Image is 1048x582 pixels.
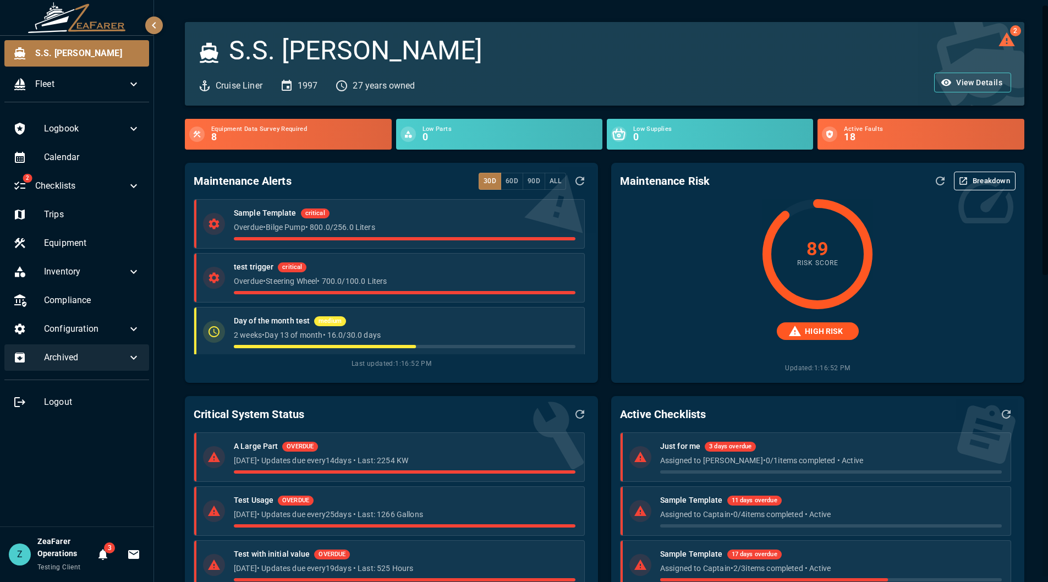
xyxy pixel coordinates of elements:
button: Refresh Data [997,405,1016,424]
h6: Active Checklists [620,405,706,423]
span: Equipment [44,237,140,250]
h6: Sample Template [660,548,723,561]
h6: ZeaFarer Operations [37,536,92,560]
span: HIGH RISK [798,326,849,337]
span: Logout [44,396,140,409]
h6: Day of the month test [234,315,310,327]
div: Logbook [4,116,149,142]
p: Cruise Liner [216,79,262,92]
p: 2 weeks • Day 13 of month • 16.0 / 30.0 days [234,330,575,341]
span: 2 [1010,25,1021,36]
p: Overdue • Steering Wheel • 700.0 / 100.0 Liters [234,276,575,287]
span: Configuration [44,322,127,336]
p: Assigned to Captain • 2 / 3 items completed • Active [660,563,1002,574]
button: Notifications [92,543,114,565]
div: Logout [4,389,149,415]
p: Assigned to Captain • 0 / 4 items completed • Active [660,509,1002,520]
h6: Test Usage [234,495,273,507]
div: Archived [4,344,149,371]
h6: Maintenance Alerts [194,172,292,190]
span: Testing Client [37,563,81,571]
h6: Just for me [660,441,700,453]
span: OVERDUE [282,442,318,452]
button: 90d [523,173,545,190]
button: 2 log alerts [998,31,1016,48]
div: Fleet [4,71,149,97]
h6: Sample Template [660,495,723,507]
p: [DATE] • Updates due every 25 days • Last: 1266 Gallons [234,509,575,520]
button: Breakdown [954,172,1016,190]
span: 11 days overdue [727,496,782,506]
div: Inventory [4,259,149,285]
span: Last updated: 1:16:52 PM [194,359,589,370]
h6: test trigger [234,261,273,273]
div: Equipment [4,230,149,256]
span: OVERDUE [278,496,314,506]
span: Active Faults [844,126,1019,133]
p: Assigned to [PERSON_NAME] • 0 / 1 items completed • Active [660,455,1002,466]
span: Updated: 1:16:52 PM [785,354,850,374]
h6: Critical System Status [194,405,304,423]
span: 2 [23,174,32,183]
span: Inventory [44,265,127,278]
span: OVERDUE [314,550,350,559]
img: ZeaFarer Logo [28,2,127,33]
button: Invitations [123,543,145,565]
div: 2Checklists [4,173,149,199]
span: Logbook [44,122,127,135]
h4: 89 [806,239,829,258]
span: 17 days overdue [727,550,782,559]
div: Trips [4,201,149,228]
span: critical [301,209,330,218]
h6: 18 [844,133,1019,142]
h3: S.S. [PERSON_NAME] [229,35,482,66]
div: Z [9,543,31,565]
p: Overdue • Bilge Pump • 800.0 / 256.0 Liters [234,222,575,233]
p: [DATE] • Updates due every 14 days • Last: 2254 KW [234,455,575,466]
span: Low Supplies [633,126,809,133]
span: Equipment Data Survey Required [211,126,387,133]
span: Calendar [44,151,140,164]
span: medium [314,317,346,326]
button: 30d [479,173,501,190]
span: Fleet [35,78,127,91]
h6: 0 [633,133,809,142]
button: Refresh Data [570,405,589,424]
button: Refresh Assessment [931,172,950,190]
p: 27 years owned [353,79,415,92]
span: Checklists [35,179,127,193]
span: 3 [104,542,115,553]
h6: 0 [423,133,598,142]
h6: Sample Template [234,207,297,219]
button: View Details [934,73,1011,93]
span: S.S. [PERSON_NAME] [35,47,140,60]
button: 60d [501,173,523,190]
div: S.S. [PERSON_NAME] [4,40,149,67]
button: All [545,173,566,190]
h6: 8 [211,133,387,142]
span: Compliance [44,294,140,307]
span: Archived [44,351,127,364]
span: Low Parts [423,126,598,133]
div: Calendar [4,144,149,171]
h6: A Large Part [234,441,278,453]
h6: Test with initial value [234,548,310,561]
button: Refresh Data [570,172,589,190]
span: 3 days overdue [705,442,756,452]
span: critical [278,263,306,272]
div: Compliance [4,287,149,314]
p: 1997 [298,79,318,92]
div: Configuration [4,316,149,342]
span: Trips [44,208,140,221]
span: Risk Score [797,258,838,269]
p: [DATE] • Updates due every 19 days • Last: 525 Hours [234,563,575,574]
h6: Maintenance Risk [620,172,710,190]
